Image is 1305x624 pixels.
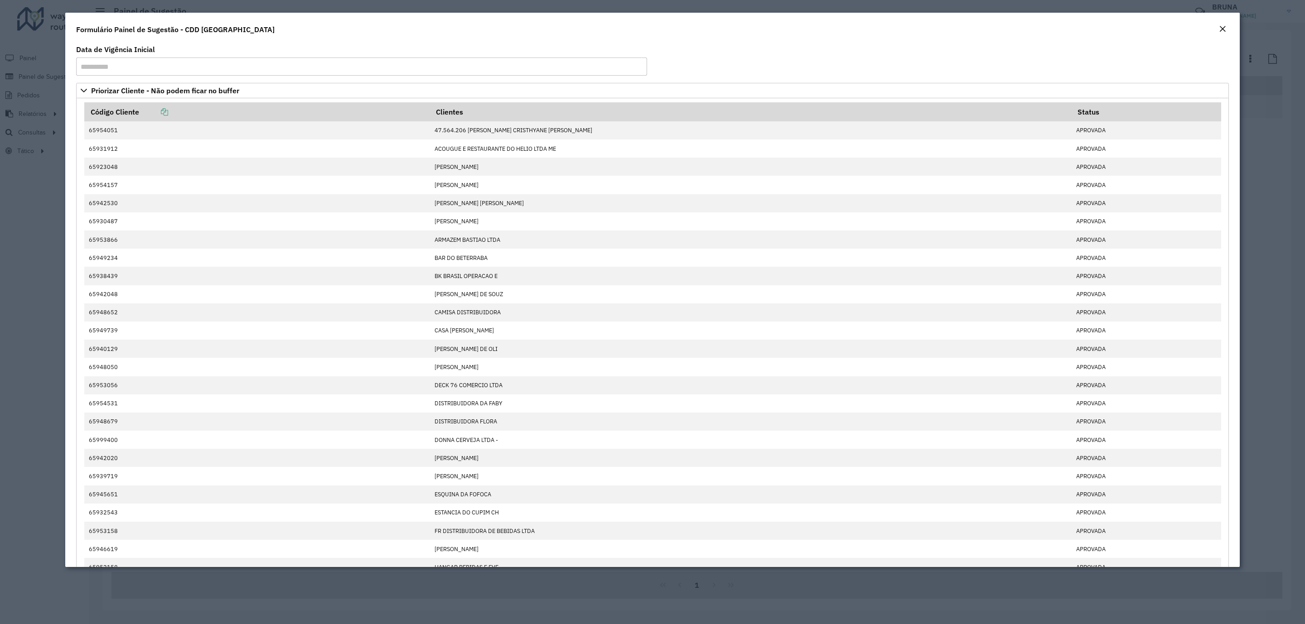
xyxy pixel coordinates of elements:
td: ESQUINA DA FOFOCA [430,485,1072,504]
td: APROVADA [1072,376,1221,394]
td: 65940129 [84,340,430,358]
td: APROVADA [1072,504,1221,522]
td: ACOUGUE E RESTAURANTE DO HELIO LTDA ME [430,139,1072,158]
td: HANGAR BEBIDAS E EVE [430,558,1072,576]
td: [PERSON_NAME] [PERSON_NAME] [430,194,1072,212]
td: 65949234 [84,249,430,267]
td: 65954157 [84,176,430,194]
td: APROVADA [1072,249,1221,267]
td: APROVADA [1072,540,1221,558]
td: ARMAZEM BASTIAO LTDA [430,230,1072,249]
td: 65949739 [84,322,430,340]
td: [PERSON_NAME] [430,158,1072,176]
td: [PERSON_NAME] [430,449,1072,467]
td: APROVADA [1072,449,1221,467]
button: Close [1216,24,1229,35]
td: DISTRIBUIDORA DA FABY [430,394,1072,413]
td: [PERSON_NAME] DE SOUZ [430,285,1072,303]
td: APROVADA [1072,212,1221,230]
td: BAR DO BETERRABA [430,249,1072,267]
th: Código Cliente [84,102,430,121]
td: 65942020 [84,449,430,467]
td: BK BRASIL OPERACAO E [430,267,1072,285]
td: 65948652 [84,303,430,322]
span: Priorizar Cliente - Não podem ficar no buffer [91,87,239,94]
td: DISTRIBUIDORA FLORA [430,413,1072,431]
td: 65954531 [84,394,430,413]
td: [PERSON_NAME] [430,540,1072,558]
td: 65946619 [84,540,430,558]
td: APROVADA [1072,285,1221,303]
td: APROVADA [1072,194,1221,212]
td: 65923048 [84,158,430,176]
td: 65953158 [84,522,430,540]
td: APROVADA [1072,230,1221,249]
a: Copiar [139,107,168,116]
td: 65954051 [84,121,430,139]
td: [PERSON_NAME] [430,358,1072,376]
td: 65931912 [84,139,430,158]
td: [PERSON_NAME] [430,176,1072,194]
td: APROVADA [1072,431,1221,449]
td: DONNA CERVEJA LTDA - [430,431,1072,449]
td: 65930487 [84,212,430,230]
td: 65938439 [84,267,430,285]
td: 65953056 [84,376,430,394]
td: APROVADA [1072,121,1221,139]
td: APROVADA [1072,303,1221,322]
td: 65945651 [84,485,430,504]
td: 65948679 [84,413,430,431]
td: 65953866 [84,230,430,249]
td: [PERSON_NAME] DE OLI [430,340,1072,358]
td: 65952158 [84,558,430,576]
td: CAMISA DISTRIBUIDORA [430,303,1072,322]
a: Priorizar Cliente - Não podem ficar no buffer [76,83,1229,98]
td: DECK 76 COMERCIO LTDA [430,376,1072,394]
td: APROVADA [1072,176,1221,194]
td: [PERSON_NAME] [430,212,1072,230]
h4: Formulário Painel de Sugestão - CDD [GEOGRAPHIC_DATA] [76,24,275,35]
th: Status [1072,102,1221,121]
td: 65932543 [84,504,430,522]
td: APROVADA [1072,322,1221,340]
td: APROVADA [1072,267,1221,285]
td: APROVADA [1072,394,1221,413]
td: 47.564.206 [PERSON_NAME] CRISTHYANE [PERSON_NAME] [430,121,1072,139]
td: APROVADA [1072,522,1221,540]
td: APROVADA [1072,158,1221,176]
td: APROVADA [1072,558,1221,576]
td: APROVADA [1072,358,1221,376]
td: APROVADA [1072,413,1221,431]
td: 65942530 [84,194,430,212]
td: APROVADA [1072,485,1221,504]
td: APROVADA [1072,139,1221,158]
td: [PERSON_NAME] [430,467,1072,485]
th: Clientes [430,102,1072,121]
label: Data de Vigência Inicial [76,44,155,55]
td: 65999400 [84,431,430,449]
td: APROVADA [1072,340,1221,358]
em: Fechar [1219,25,1226,33]
td: ESTANCIA DO CUPIM CH [430,504,1072,522]
td: FR DISTRIBUIDORA DE BEBIDAS LTDA [430,522,1072,540]
td: APROVADA [1072,467,1221,485]
td: CASA [PERSON_NAME] [430,322,1072,340]
td: 65942048 [84,285,430,303]
td: 65939719 [84,467,430,485]
td: 65948050 [84,358,430,376]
